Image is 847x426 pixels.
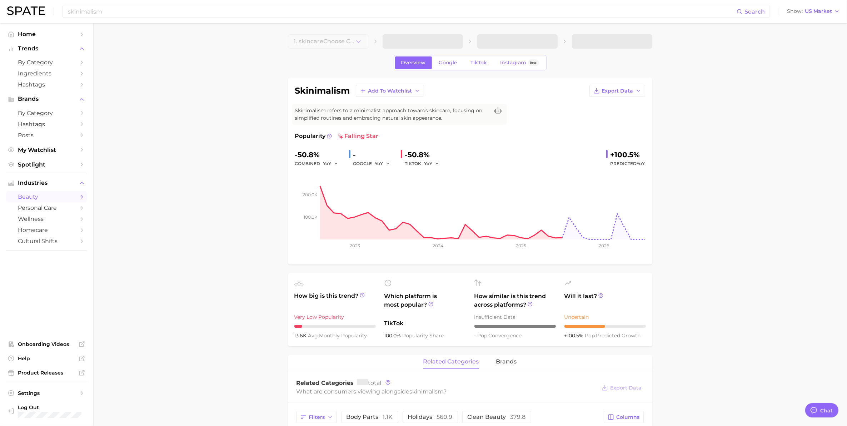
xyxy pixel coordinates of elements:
[383,413,393,420] span: 1.1k
[294,38,355,45] span: 1. skincare Choose Category
[18,390,75,396] span: Settings
[516,243,526,248] tspan: 2025
[18,81,75,88] span: Hashtags
[295,132,326,140] span: Popularity
[353,149,395,160] div: -
[589,85,645,97] button: Export Data
[6,178,87,188] button: Industries
[401,60,426,66] span: Overview
[611,149,645,160] div: +100.5%
[6,236,87,247] a: cultural shifts
[297,387,597,396] div: What are consumers viewing alongside ?
[18,31,75,38] span: Home
[6,43,87,54] button: Trends
[478,332,489,339] abbr: popularity index
[6,159,87,170] a: Spotlight
[585,332,641,339] span: predicted growth
[6,388,87,398] a: Settings
[18,180,75,186] span: Industries
[18,193,75,200] span: beauty
[474,325,556,328] div: – / 10
[6,402,87,421] a: Log out. Currently logged in with e-mail fadlawan@pwcosmetics.com.
[564,332,585,339] span: +100.5%
[353,159,395,168] div: GOOGLE
[294,292,376,309] span: How big is this trend?
[6,191,87,202] a: beauty
[433,56,464,69] a: Google
[18,96,75,102] span: Brands
[297,411,337,423] button: Filters
[295,159,343,168] div: combined
[439,60,458,66] span: Google
[437,413,453,420] span: 560.9
[599,243,609,248] tspan: 2026
[510,413,526,420] span: 379.8
[496,358,517,365] span: brands
[308,332,319,339] abbr: average
[18,404,91,411] span: Log Out
[474,332,478,339] span: -
[338,133,343,139] img: falling star
[368,88,412,94] span: Add to Watchlist
[67,5,737,18] input: Search here for a brand, industry, or ingredient
[6,339,87,350] a: Onboarding Videos
[18,227,75,233] span: homecare
[395,56,432,69] a: Overview
[744,8,765,15] span: Search
[384,319,466,328] span: TikTok
[347,414,393,420] span: body parts
[18,70,75,77] span: Ingredients
[403,332,444,339] span: popularity share
[18,355,75,362] span: Help
[308,332,367,339] span: monthly popularity
[564,292,646,309] span: Will it last?
[564,313,646,321] div: Uncertain
[6,213,87,224] a: wellness
[349,243,360,248] tspan: 2023
[6,202,87,213] a: personal care
[604,411,643,423] button: Columns
[423,358,479,365] span: related categories
[323,160,332,167] span: YoY
[474,313,556,321] div: Insufficient Data
[617,414,640,420] span: Columns
[356,85,424,97] button: Add to Watchlist
[309,414,325,420] span: Filters
[408,414,453,420] span: holidays
[6,68,87,79] a: Ingredients
[7,6,45,15] img: SPATE
[375,159,390,168] button: YoY
[288,34,368,49] button: 1. skincareChoose Category
[18,341,75,347] span: Onboarding Videos
[18,204,75,211] span: personal care
[18,370,75,376] span: Product Releases
[18,132,75,139] span: Posts
[338,132,379,140] span: falling star
[18,161,75,168] span: Spotlight
[611,159,645,168] span: Predicted
[805,9,832,13] span: US Market
[18,45,75,52] span: Trends
[295,107,489,122] span: Skinimalism refers to a minimalist approach towards skincare, focusing on simplified routines and...
[294,325,376,328] div: 1 / 10
[18,238,75,244] span: cultural shifts
[294,313,376,321] div: Very Low Popularity
[494,56,545,69] a: InstagramBeta
[611,385,642,391] span: Export Data
[294,332,308,339] span: 13.6k
[18,59,75,66] span: by Category
[474,292,556,309] span: How similar is this trend across platforms?
[6,79,87,90] a: Hashtags
[6,353,87,364] a: Help
[6,144,87,155] a: My Watchlist
[530,60,537,66] span: Beta
[500,60,527,66] span: Instagram
[6,130,87,141] a: Posts
[297,380,354,386] span: Related Categories
[471,60,487,66] span: TikTok
[424,160,433,167] span: YoY
[6,108,87,119] a: by Category
[375,160,383,167] span: YoY
[564,325,646,328] div: 5 / 10
[405,159,444,168] div: TIKTOK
